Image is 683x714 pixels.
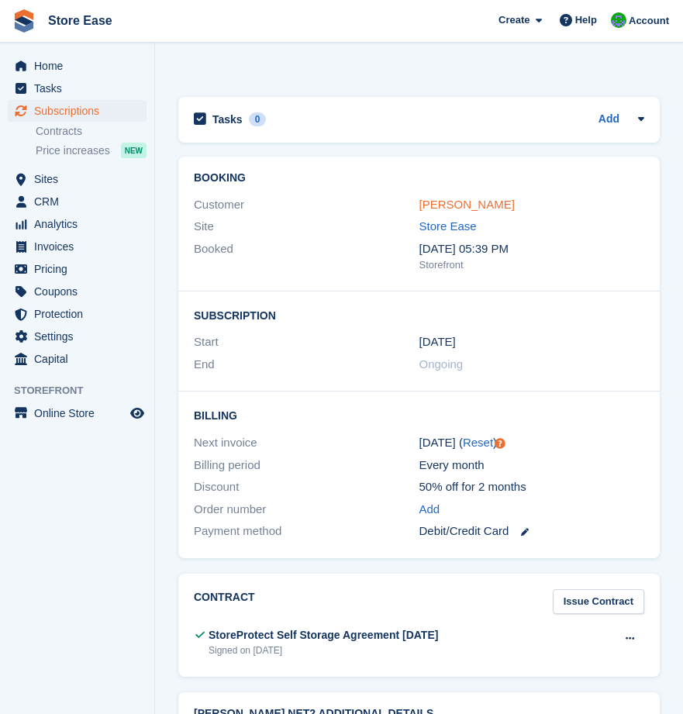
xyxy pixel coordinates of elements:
a: Store Ease [42,8,119,33]
a: Price increases NEW [36,142,147,159]
a: menu [8,303,147,325]
span: CRM [34,191,127,212]
span: Price increases [36,143,110,158]
div: 50% off for 2 months [419,478,645,496]
h2: Subscription [194,307,644,323]
div: StoreProtect Self Storage Agreement [DATE] [209,627,438,643]
a: menu [8,168,147,190]
span: Sites [34,168,127,190]
a: menu [8,281,147,302]
a: Add [419,501,440,519]
span: Pricing [34,258,127,280]
h2: Booking [194,172,644,185]
div: Discount [194,478,419,496]
a: menu [8,402,147,424]
a: menu [8,191,147,212]
span: Settings [34,326,127,347]
div: Debit/Credit Card [419,523,645,540]
span: Online Store [34,402,127,424]
h2: Contract [194,589,255,615]
div: Signed on [DATE] [209,643,438,657]
span: Subscriptions [34,100,127,122]
div: Next invoice [194,434,419,452]
a: menu [8,55,147,77]
span: Ongoing [419,357,464,371]
a: Add [598,111,619,129]
div: [DATE] 05:39 PM [419,240,645,258]
div: Billing period [194,457,419,474]
div: Customer [194,196,419,214]
div: Storefront [419,257,645,273]
a: menu [8,236,147,257]
span: Coupons [34,281,127,302]
a: menu [8,213,147,235]
a: menu [8,100,147,122]
a: Preview store [128,404,147,423]
a: [PERSON_NAME] [419,198,515,211]
h2: Billing [194,407,644,423]
div: 0 [249,112,267,126]
div: Start [194,333,419,351]
div: Payment method [194,523,419,540]
span: Capital [34,348,127,370]
div: End [194,356,419,374]
img: stora-icon-8386f47178a22dfd0bd8f6a31ec36ba5ce8667c1dd55bd0f319d3a0aa187defe.svg [12,9,36,33]
a: Contracts [36,124,147,139]
div: Order number [194,501,419,519]
span: Protection [34,303,127,325]
div: [DATE] ( ) [419,434,645,452]
span: Create [498,12,529,28]
span: Tasks [34,78,127,99]
span: Storefront [14,383,154,398]
span: Home [34,55,127,77]
a: menu [8,258,147,280]
div: NEW [121,143,147,158]
img: Neal Smitheringale [611,12,626,28]
span: Analytics [34,213,127,235]
span: Account [629,13,669,29]
h2: Tasks [212,112,243,126]
div: Every month [419,457,645,474]
span: Invoices [34,236,127,257]
time: 2025-08-19 00:00:00 UTC [419,333,456,351]
a: Store Ease [419,219,477,233]
div: Site [194,218,419,236]
div: Booked [194,240,419,273]
a: Reset [463,436,493,449]
div: Tooltip anchor [493,436,507,450]
a: menu [8,326,147,347]
span: Help [575,12,597,28]
a: menu [8,78,147,99]
a: menu [8,348,147,370]
a: Issue Contract [553,589,644,615]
